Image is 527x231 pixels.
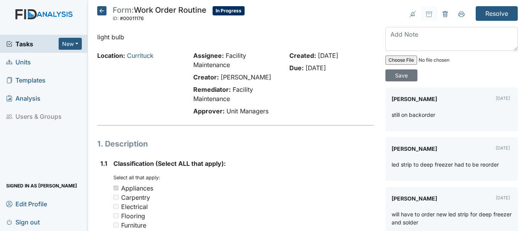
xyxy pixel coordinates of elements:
div: Work Order Routine [113,6,206,23]
strong: Created: [289,52,316,59]
input: Flooring [113,213,118,218]
div: Furniture [121,221,146,230]
span: Analysis [6,92,41,104]
span: Sign out [6,216,40,228]
span: Classification (Select ALL that apply): [113,160,226,167]
label: [PERSON_NAME] [392,193,437,204]
strong: Remediator: [193,86,231,93]
strong: Approver: [193,107,225,115]
span: Units [6,56,31,68]
span: Form: [113,5,134,15]
label: 1.1 [100,159,107,168]
span: [DATE] [306,64,326,72]
span: Templates [6,74,46,86]
span: Signed in as [PERSON_NAME] [6,180,77,192]
input: Electrical [113,204,118,209]
span: [PERSON_NAME] [221,73,271,81]
div: Carpentry [121,193,150,202]
span: Unit Managers [226,107,269,115]
input: Save [385,69,417,81]
strong: Creator: [193,73,219,81]
label: [PERSON_NAME] [392,94,437,105]
span: Edit Profile [6,198,47,210]
p: still on backorder [392,111,435,119]
p: light bulb [97,32,374,42]
p: will have to order new led strip for deep freezer and solder [392,210,512,226]
strong: Assignee: [193,52,224,59]
button: New [59,38,82,50]
a: Currituck [127,52,154,59]
small: [DATE] [496,96,510,101]
small: Select all that apply: [113,175,160,180]
input: Furniture [113,223,118,228]
span: [DATE] [318,52,338,59]
h1: 1. Description [97,138,374,150]
div: Electrical [121,202,148,211]
input: Resolve [476,6,518,21]
span: In Progress [213,6,245,15]
small: [DATE] [496,195,510,201]
input: Appliances [113,185,118,191]
span: ID: [113,15,119,21]
p: led strip to deep freezer had to be reorder [392,160,499,169]
strong: Due: [289,64,304,72]
strong: Location: [97,52,125,59]
a: Tasks [6,39,59,49]
div: Flooring [121,211,145,221]
div: Appliances [121,184,153,193]
span: #00011176 [120,15,144,21]
label: [PERSON_NAME] [392,143,437,154]
input: Carpentry [113,195,118,200]
small: [DATE] [496,145,510,151]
